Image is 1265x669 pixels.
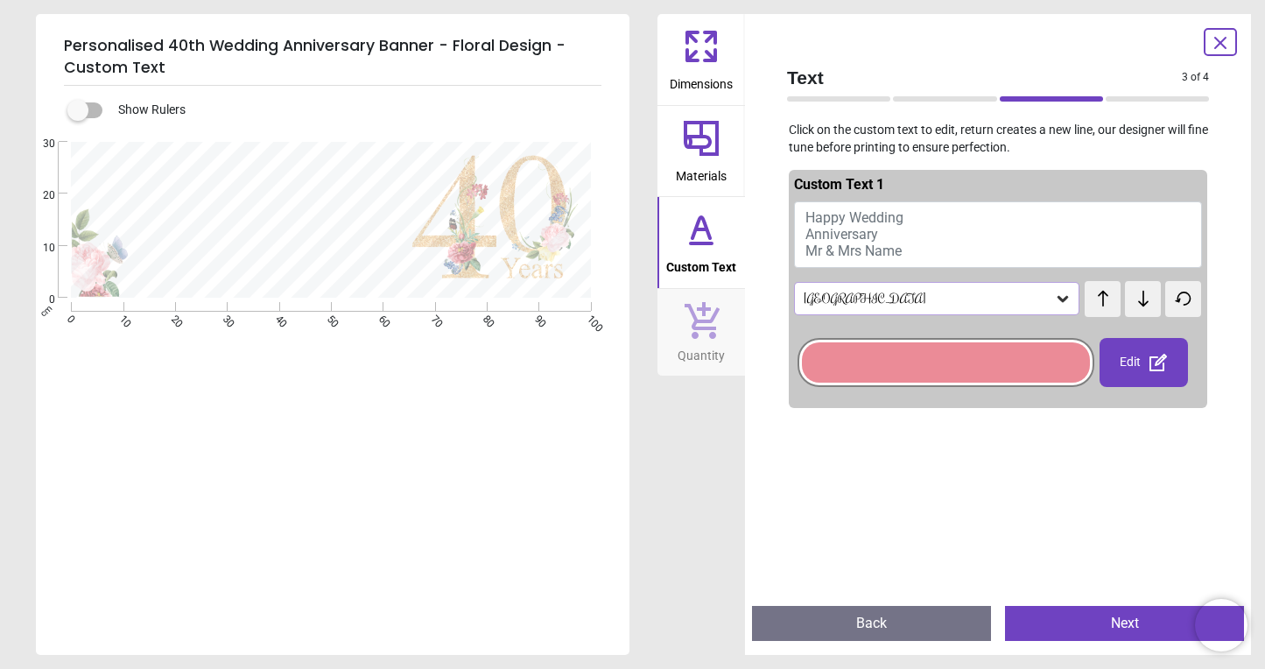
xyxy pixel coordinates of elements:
[678,339,725,365] span: Quantity
[794,176,884,193] span: Custom Text 1
[657,14,745,105] button: Dimensions
[676,159,727,186] span: Materials
[752,606,991,641] button: Back
[1100,338,1189,387] div: Edit
[1195,599,1247,651] iframe: Brevo live chat
[22,137,55,151] span: 30
[1182,70,1209,85] span: 3 of 4
[802,292,1054,306] div: [GEOGRAPHIC_DATA]
[657,106,745,197] button: Materials
[78,100,629,121] div: Show Rulers
[773,122,1223,156] p: Click on the custom text to edit, return creates a new line, our designer will fine tune before p...
[805,209,903,259] span: Happy Wedding Anniversary Mr & Mrs Name
[22,292,55,307] span: 0
[22,241,55,256] span: 10
[794,201,1202,268] button: Happy Wedding Anniversary Mr & Mrs Name
[657,289,745,377] button: Quantity
[22,188,55,203] span: 20
[657,197,745,288] button: Custom Text
[1005,606,1244,641] button: Next
[666,250,736,277] span: Custom Text
[787,65,1182,90] span: Text
[670,67,733,94] span: Dimensions
[64,28,601,86] h5: Personalised 40th Wedding Anniversary Banner - Floral Design - Custom Text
